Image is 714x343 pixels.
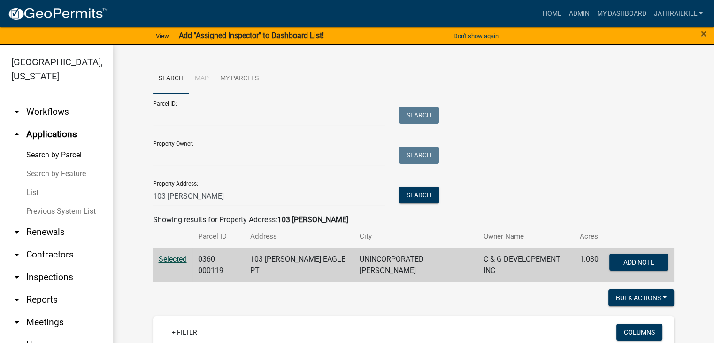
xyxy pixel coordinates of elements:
[608,289,674,306] button: Bulk Actions
[11,226,23,238] i: arrow_drop_down
[245,226,354,248] th: Address
[215,64,264,94] a: My Parcels
[277,215,348,224] strong: 103 [PERSON_NAME]
[538,5,565,23] a: Home
[399,147,439,164] button: Search
[354,226,478,248] th: City
[354,248,478,282] td: UNINCORPORATED [PERSON_NAME]
[623,258,654,265] span: Add Note
[574,226,604,248] th: Acres
[11,294,23,305] i: arrow_drop_down
[164,324,205,341] a: + Filter
[11,272,23,283] i: arrow_drop_down
[701,28,707,39] button: Close
[11,317,23,328] i: arrow_drop_down
[593,5,650,23] a: My Dashboard
[565,5,593,23] a: Admin
[245,248,354,282] td: 103 [PERSON_NAME] EAGLE PT
[478,226,574,248] th: Owner Name
[153,64,189,94] a: Search
[574,248,604,282] td: 1.030
[399,107,439,124] button: Search
[478,248,574,282] td: C & G DEVELOPEMENT INC
[159,255,187,264] a: Selected
[178,31,323,40] strong: Add "Assigned Inspector" to Dashboard List!
[650,5,706,23] a: Jathrailkill
[701,27,707,40] span: ×
[399,187,439,203] button: Search
[152,28,173,44] a: View
[616,324,662,341] button: Columns
[609,254,668,271] button: Add Note
[153,214,674,226] div: Showing results for Property Address:
[11,106,23,117] i: arrow_drop_down
[450,28,502,44] button: Don't show again
[11,129,23,140] i: arrow_drop_up
[11,249,23,260] i: arrow_drop_down
[192,226,245,248] th: Parcel ID
[192,248,245,282] td: 0360 000119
